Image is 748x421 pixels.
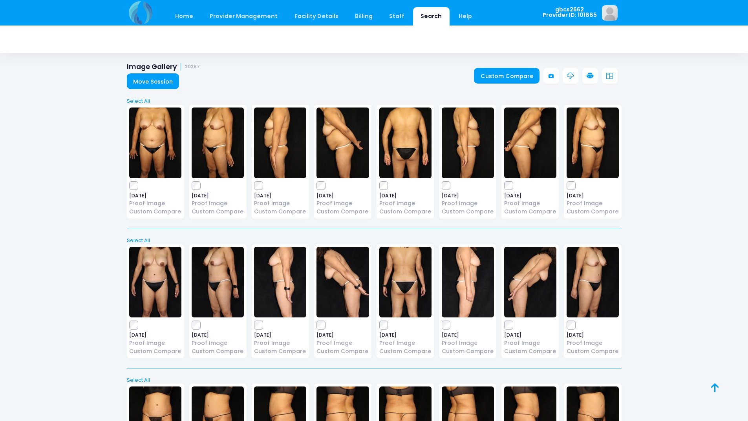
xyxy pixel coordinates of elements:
img: image [192,108,244,178]
a: Custom Compare [567,347,619,355]
a: Help [451,7,479,26]
a: Staff [382,7,412,26]
a: Home [168,7,201,26]
a: Custom Compare [442,347,494,355]
img: image [442,247,494,317]
img: image [316,247,369,317]
img: image [379,108,432,178]
a: Proof Image [379,199,432,208]
span: [DATE] [504,333,556,337]
a: Custom Compare [254,347,306,355]
img: image [442,108,494,178]
a: Select All [124,97,624,105]
span: [DATE] [129,193,181,198]
span: [DATE] [442,333,494,337]
span: [DATE] [567,333,619,337]
a: Proof Image [567,339,619,347]
a: Custom Compare [316,347,369,355]
a: Proof Image [316,199,369,208]
a: Custom Compare [379,347,432,355]
img: image [504,108,556,178]
a: Custom Compare [316,208,369,216]
span: gbcs2662 Provider ID: 101885 [543,7,597,18]
a: Billing [347,7,380,26]
a: Proof Image [254,339,306,347]
span: [DATE] [192,333,244,337]
a: Proof Image [504,339,556,347]
span: [DATE] [442,193,494,198]
span: [DATE] [192,193,244,198]
a: Custom Compare [567,208,619,216]
img: image [379,247,432,317]
span: [DATE] [379,193,432,198]
a: Move Session [127,73,179,89]
a: Select All [124,376,624,384]
a: Custom Compare [504,347,556,355]
a: Proof Image [316,339,369,347]
img: image [316,108,369,178]
a: Proof Image [254,199,306,208]
a: Custom Compare [129,347,181,355]
img: image [567,108,619,178]
a: Proof Image [192,199,244,208]
a: Provider Management [202,7,285,26]
img: image [129,108,181,178]
a: Proof Image [129,339,181,347]
img: image [129,247,181,317]
img: image [602,5,618,21]
a: Custom Compare [192,208,244,216]
span: [DATE] [316,333,369,337]
a: Proof Image [442,199,494,208]
img: image [504,247,556,317]
a: Custom Compare [474,68,540,84]
img: image [254,108,306,178]
a: Custom Compare [504,208,556,216]
span: [DATE] [316,193,369,198]
a: Custom Compare [442,208,494,216]
span: [DATE] [129,333,181,337]
a: Select All [124,237,624,244]
span: [DATE] [254,333,306,337]
a: Custom Compare [129,208,181,216]
a: Proof Image [442,339,494,347]
img: image [567,247,619,317]
small: 20287 [185,64,200,70]
a: Proof Image [567,199,619,208]
a: Search [413,7,450,26]
img: image [192,247,244,317]
a: Custom Compare [254,208,306,216]
span: [DATE] [567,193,619,198]
a: Proof Image [129,199,181,208]
a: Custom Compare [192,347,244,355]
a: Facility Details [287,7,346,26]
h1: Image Gallery [127,63,200,71]
a: Proof Image [192,339,244,347]
span: [DATE] [254,193,306,198]
span: [DATE] [504,193,556,198]
img: image [254,247,306,317]
a: Proof Image [379,339,432,347]
span: [DATE] [379,333,432,337]
a: Custom Compare [379,208,432,216]
a: Proof Image [504,199,556,208]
